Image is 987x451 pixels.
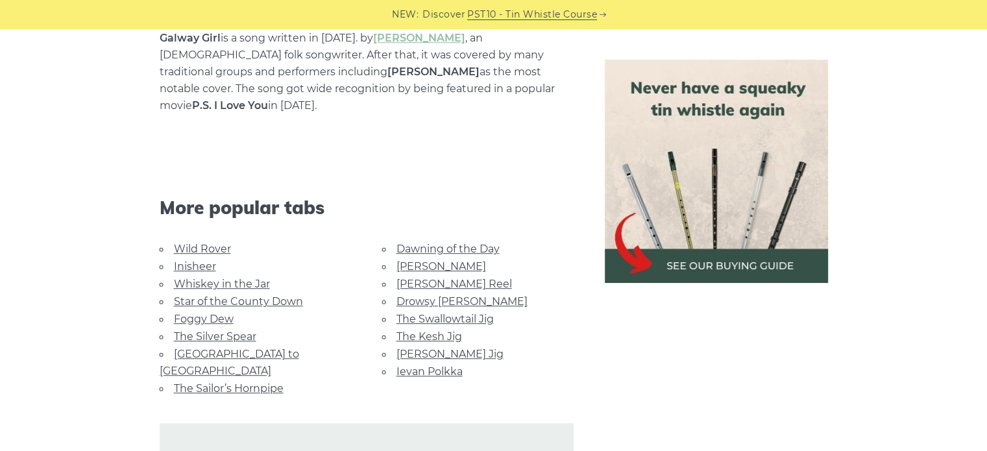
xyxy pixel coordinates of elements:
[174,295,303,308] a: Star of the County Down
[160,197,574,219] span: More popular tabs
[396,243,500,255] a: Dawning of the Day
[160,30,574,114] p: is a song written in [DATE]. by , an [DEMOGRAPHIC_DATA] folk songwriter. After that, it was cover...
[174,243,231,255] a: Wild Rover
[160,348,299,377] a: [GEOGRAPHIC_DATA] to [GEOGRAPHIC_DATA]
[605,60,828,283] img: tin whistle buying guide
[392,7,419,22] span: NEW:
[387,66,480,78] strong: [PERSON_NAME]
[160,32,221,44] strong: Galway Girl
[174,260,216,273] a: Inisheer
[396,313,494,325] a: The Swallowtail Jig
[396,348,504,360] a: [PERSON_NAME] Jig
[174,278,270,290] a: Whiskey in the Jar
[396,365,463,378] a: Ievan Polkka
[396,295,528,308] a: Drowsy [PERSON_NAME]
[396,278,512,290] a: [PERSON_NAME] Reel
[396,330,462,343] a: The Kesh Jig
[174,313,234,325] a: Foggy Dew
[396,260,486,273] a: [PERSON_NAME]
[174,330,256,343] a: The Silver Spear
[422,7,465,22] span: Discover
[192,99,268,112] strong: P.S. I Love You
[373,32,465,44] a: [PERSON_NAME]
[174,382,284,395] a: The Sailor’s Hornpipe
[467,7,597,22] a: PST10 - Tin Whistle Course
